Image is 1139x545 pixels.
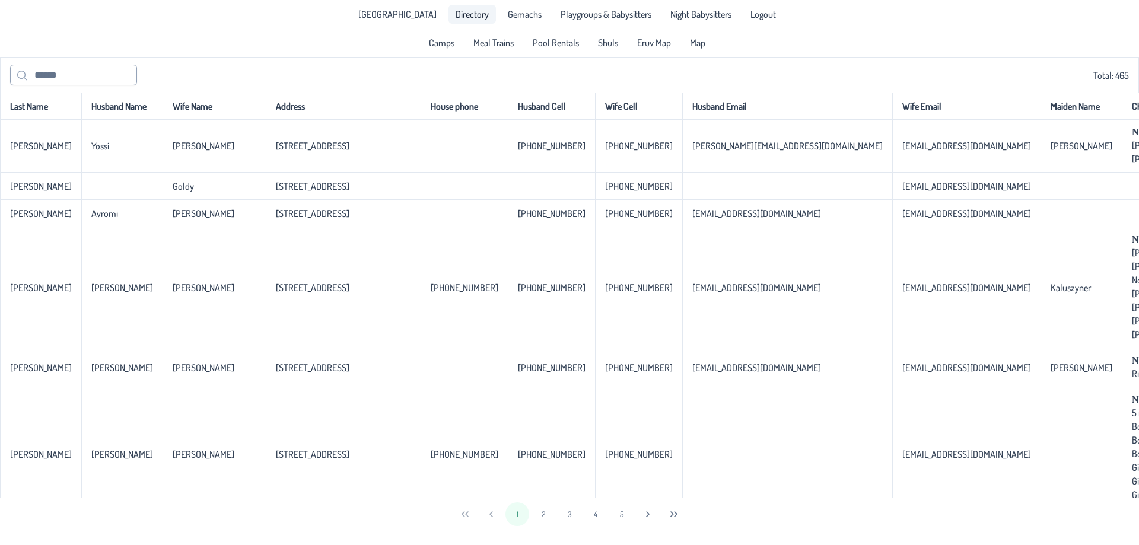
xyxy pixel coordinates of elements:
[81,93,163,120] th: Husband Name
[902,180,1031,192] p-celleditor: [EMAIL_ADDRESS][DOMAIN_NAME]
[595,93,682,120] th: Wife Cell
[266,93,421,120] th: Address
[1051,282,1091,294] p-celleditor: Kaluszyner
[10,65,1129,85] div: Total: 465
[662,502,686,526] button: Last Page
[91,140,109,152] p-celleditor: Yossi
[456,9,489,19] span: Directory
[276,362,349,374] p-celleditor: [STREET_ADDRESS]
[431,448,498,460] p-celleditor: [PHONE_NUMBER]
[505,502,529,526] button: 1
[1051,140,1112,152] p-celleditor: [PERSON_NAME]
[605,180,673,192] p-celleditor: [PHONE_NUMBER]
[692,208,821,219] p-celleditor: [EMAIL_ADDRESS][DOMAIN_NAME]
[605,140,673,152] p-celleditor: [PHONE_NUMBER]
[276,140,349,152] p-celleditor: [STREET_ADDRESS]
[598,38,618,47] span: Shuls
[508,9,542,19] span: Gemachs
[605,208,673,219] p-celleditor: [PHONE_NUMBER]
[670,9,731,19] span: Night Babysitters
[591,33,625,52] a: Shuls
[173,448,234,460] p-celleditor: [PERSON_NAME]
[553,5,658,24] a: Playgroups & Babysitters
[163,93,266,120] th: Wife Name
[518,208,586,219] p-celleditor: [PHONE_NUMBER]
[276,282,349,294] p-celleditor: [STREET_ADDRESS]
[533,38,579,47] span: Pool Rentals
[351,5,444,24] li: Pine Lake Park
[637,38,671,47] span: Eruv Map
[173,180,194,192] p-celleditor: Goldy
[466,33,521,52] a: Meal Trains
[276,180,349,192] p-celleditor: [STREET_ADDRESS]
[902,282,1031,294] p-celleditor: [EMAIL_ADDRESS][DOMAIN_NAME]
[558,502,581,526] button: 3
[10,282,72,294] p-celleditor: [PERSON_NAME]
[532,502,555,526] button: 2
[526,33,586,52] a: Pool Rentals
[429,38,454,47] span: Camps
[692,282,821,294] p-celleditor: [EMAIL_ADDRESS][DOMAIN_NAME]
[10,448,72,460] p-celleditor: [PERSON_NAME]
[91,208,118,219] p-celleditor: Avromi
[750,9,776,19] span: Logout
[902,140,1031,152] p-celleditor: [EMAIL_ADDRESS][DOMAIN_NAME]
[630,33,678,52] a: Eruv Map
[91,282,153,294] p-celleditor: [PERSON_NAME]
[605,282,673,294] p-celleditor: [PHONE_NUMBER]
[902,448,1031,460] p-celleditor: [EMAIL_ADDRESS][DOMAIN_NAME]
[351,5,444,24] a: [GEOGRAPHIC_DATA]
[518,140,586,152] p-celleditor: [PHONE_NUMBER]
[584,502,607,526] button: 4
[682,93,892,120] th: Husband Email
[173,140,234,152] p-celleditor: [PERSON_NAME]
[692,140,883,152] p-celleditor: [PERSON_NAME][EMAIL_ADDRESS][DOMAIN_NAME]
[10,140,72,152] p-celleditor: [PERSON_NAME]
[473,38,514,47] span: Meal Trains
[422,33,462,52] a: Camps
[518,282,586,294] p-celleditor: [PHONE_NUMBER]
[610,502,634,526] button: 5
[518,448,586,460] p-celleditor: [PHONE_NUMBER]
[276,208,349,219] p-celleditor: [STREET_ADDRESS]
[605,448,673,460] p-celleditor: [PHONE_NUMBER]
[173,208,234,219] p-celleditor: [PERSON_NAME]
[431,282,498,294] p-celleditor: [PHONE_NUMBER]
[10,208,72,219] p-celleditor: [PERSON_NAME]
[508,93,595,120] th: Husband Cell
[902,362,1031,374] p-celleditor: [EMAIL_ADDRESS][DOMAIN_NAME]
[276,448,349,460] p-celleditor: [STREET_ADDRESS]
[690,38,705,47] span: Map
[91,448,153,460] p-celleditor: [PERSON_NAME]
[448,5,496,24] a: Directory
[10,180,72,192] p-celleditor: [PERSON_NAME]
[421,93,508,120] th: House phone
[518,362,586,374] p-celleditor: [PHONE_NUMBER]
[1051,362,1112,374] p-celleditor: [PERSON_NAME]
[663,5,739,24] a: Night Babysitters
[902,208,1031,219] p-celleditor: [EMAIL_ADDRESS][DOMAIN_NAME]
[561,9,651,19] span: Playgroups & Babysitters
[358,9,437,19] span: [GEOGRAPHIC_DATA]
[636,502,660,526] button: Next Page
[91,362,153,374] p-celleditor: [PERSON_NAME]
[173,282,234,294] p-celleditor: [PERSON_NAME]
[892,93,1041,120] th: Wife Email
[743,5,783,24] li: Logout
[692,362,821,374] p-celleditor: [EMAIL_ADDRESS][DOMAIN_NAME]
[501,5,549,24] a: Gemachs
[173,362,234,374] p-celleditor: [PERSON_NAME]
[605,362,673,374] p-celleditor: [PHONE_NUMBER]
[683,33,712,52] a: Map
[1041,93,1122,120] th: Maiden Name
